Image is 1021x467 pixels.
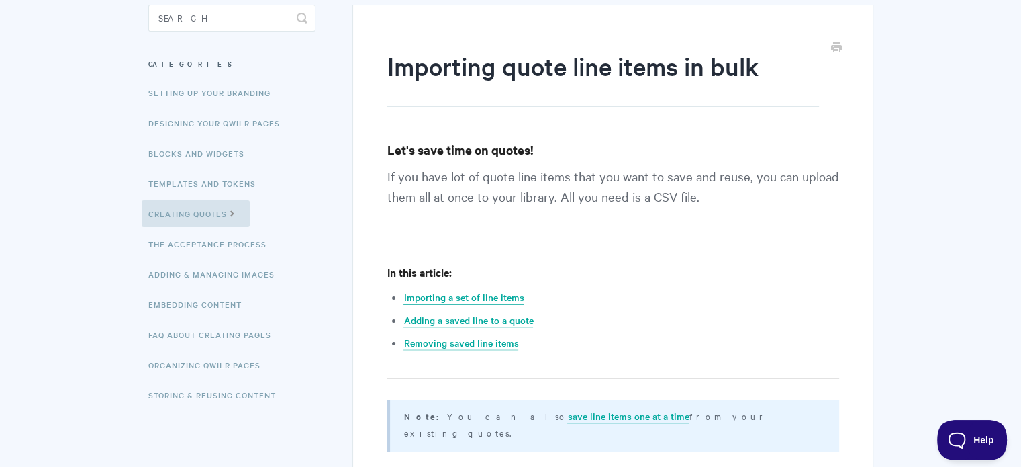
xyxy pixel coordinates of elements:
[148,140,254,167] a: Blocks and Widgets
[148,52,315,76] h3: Categories
[148,110,290,136] a: Designing Your Qwilr Pages
[148,230,277,257] a: The Acceptance Process
[148,261,285,288] a: Adding & Managing Images
[403,313,533,328] a: Adding a saved line to a quote
[387,140,838,159] h3: Let's save time on quotes!
[148,382,286,409] a: Storing & Reusing Content
[937,420,1008,460] iframe: Toggle Customer Support
[387,264,838,281] h4: In this article:
[142,200,250,227] a: Creating Quotes
[387,166,838,230] p: If you have lot of quote line items that you want to save and reuse, you can upload them all at o...
[831,41,842,56] a: Print this Article
[387,49,818,107] h1: Importing quote line items in bulk
[148,351,271,378] a: Organizing Qwilr Pages
[403,408,822,441] p: You can also from your existing quotes.
[403,336,518,351] a: Removing saved line items
[148,5,315,32] input: Search
[148,321,281,348] a: FAQ About Creating Pages
[148,79,281,106] a: Setting up your Branding
[403,410,446,423] strong: Note:
[567,409,689,424] a: save line items one at a time
[403,290,524,305] a: Importing a set of line items
[148,291,252,318] a: Embedding Content
[148,170,266,197] a: Templates and Tokens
